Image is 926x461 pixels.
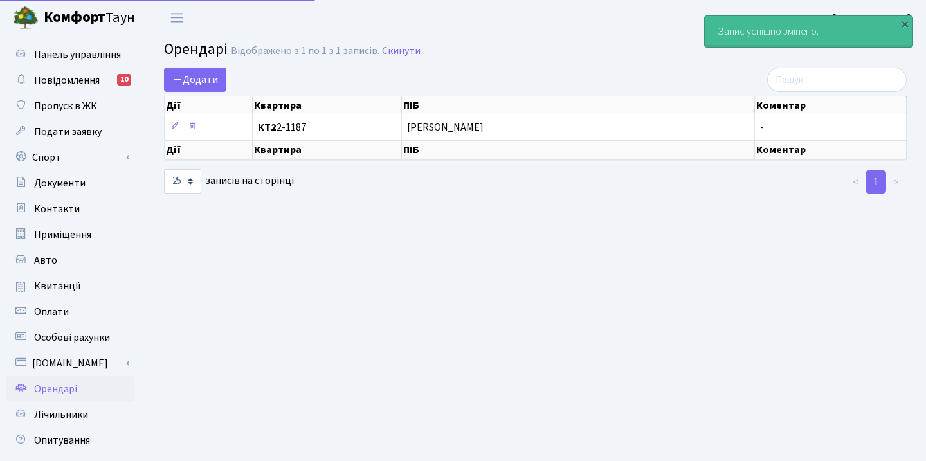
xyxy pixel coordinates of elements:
a: Подати заявку [6,119,135,145]
b: Комфорт [44,7,105,28]
b: КТ2 [258,120,277,134]
th: Квартира [253,140,402,159]
a: [PERSON_NAME] [833,10,911,26]
button: Переключити навігацію [161,7,193,28]
span: Пропуск в ЖК [34,99,97,113]
div: Відображено з 1 по 1 з 1 записів. [231,45,379,57]
span: Лічильники [34,408,88,422]
span: Контакти [34,202,80,216]
th: ПІБ [402,140,755,159]
a: Опитування [6,428,135,453]
input: Пошук... [767,68,907,92]
a: Авто [6,248,135,273]
b: [PERSON_NAME] [833,11,911,25]
span: Додати [172,73,218,87]
select: записів на сторінці [164,169,201,194]
span: Авто [34,253,57,267]
a: Орендарі [6,376,135,402]
a: Квитанції [6,273,135,299]
span: 2-1187 [258,122,396,132]
span: [PERSON_NAME] [407,122,749,132]
span: Таун [44,7,135,29]
a: [DOMAIN_NAME] [6,350,135,376]
th: Дії [165,140,253,159]
a: Особові рахунки [6,325,135,350]
a: Додати [164,68,226,92]
label: записів на сторінці [164,169,294,194]
a: Контакти [6,196,135,222]
a: Повідомлення10 [6,68,135,93]
div: × [898,17,911,30]
a: Пропуск в ЖК [6,93,135,119]
a: 1 [866,170,886,194]
div: Запис успішно змінено. [705,16,912,47]
span: Опитування [34,433,90,447]
span: Орендарі [34,382,77,396]
th: Дії [165,96,253,114]
span: Повідомлення [34,73,100,87]
a: Панель управління [6,42,135,68]
span: - [760,120,764,134]
img: logo.png [13,5,39,31]
th: Коментар [755,140,907,159]
th: ПІБ [402,96,755,114]
span: Орендарі [164,38,228,60]
a: Документи [6,170,135,196]
a: Спорт [6,145,135,170]
span: Особові рахунки [34,330,110,345]
th: Квартира [253,96,402,114]
th: Коментар [755,96,907,114]
a: Оплати [6,299,135,325]
div: 10 [117,74,131,86]
span: Документи [34,176,86,190]
span: Приміщення [34,228,91,242]
span: Квитанції [34,279,81,293]
span: Подати заявку [34,125,102,139]
a: Приміщення [6,222,135,248]
a: Лічильники [6,402,135,428]
span: Оплати [34,305,69,319]
a: Скинути [382,45,421,57]
span: Панель управління [34,48,121,62]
